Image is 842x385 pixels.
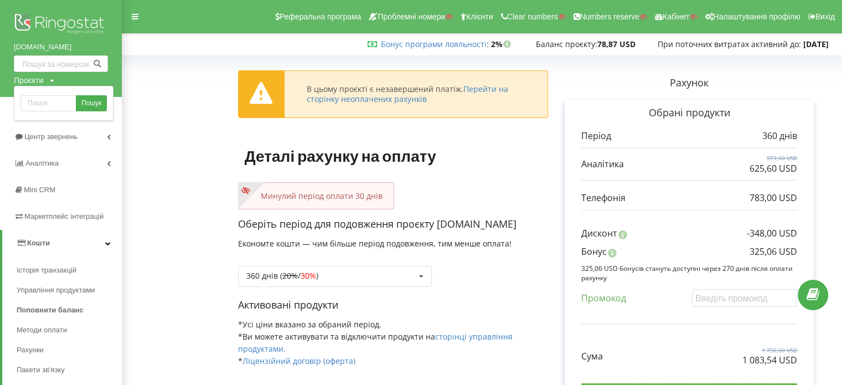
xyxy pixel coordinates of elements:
span: : [381,39,489,49]
a: Методи оплати [17,320,122,340]
span: Аналiтика [25,159,59,167]
span: Поповнити баланс [17,305,84,316]
a: Ліцензійний договір (оферта) [242,356,355,366]
span: Кошти [27,239,50,247]
span: *Ви можете активувати та відключити продукти на [238,331,513,354]
a: Поповнити баланс [17,300,122,320]
span: Історія транзакцій [17,265,76,276]
p: Рахунок [548,76,830,90]
p: Сума [581,350,603,363]
p: 1 083,54 USD [742,354,797,367]
strong: 78,87 USD [597,39,636,49]
p: Аналітика [581,158,624,171]
span: Реферальна програма [280,12,361,21]
span: Баланс проєкту: [536,39,597,49]
a: Рахунки [17,340,122,360]
span: Управління продуктами [17,285,95,296]
div: В цьому проєкті є незавершений платіж. [307,84,525,104]
a: Кошти [2,230,122,256]
span: Mini CRM [24,186,55,194]
p: Бонус [581,245,607,258]
span: Клієнти [466,12,493,21]
span: Кабінет [663,12,690,21]
p: 1 756,60 USD [742,346,797,354]
a: Перейти на сторінку неоплачених рахунків [307,84,508,104]
p: 325,06 USD бонусів стануть доступні через 270 днів після оплати рахунку [581,264,797,283]
span: Налаштування профілю [713,12,800,21]
s: 20% [282,270,298,281]
span: Рахунки [17,345,44,356]
a: Пошук [76,95,107,111]
p: 973,60 USD [750,154,797,162]
strong: [DATE] [803,39,829,49]
p: Оберіть період для подовження проєкту [DOMAIN_NAME] [238,217,548,232]
span: Пакети зв'язку [17,365,65,376]
input: Пошук [20,95,76,111]
a: Пакети зв'язку [17,360,122,380]
span: Пошук [81,99,101,109]
span: Економте кошти — чим більше період подовження, тим менше оплата! [238,238,512,249]
p: Обрані продукти [581,106,797,120]
img: Ringostat logo [14,11,108,39]
p: Активовані продукти [238,298,548,312]
p: 783,00 USD [750,192,797,204]
a: сторінці управління продуктами. [238,331,513,354]
p: Телефонія [581,192,626,204]
p: 325,06 USD [750,245,797,258]
span: Центр звернень [24,132,78,141]
p: 360 днів [762,130,797,142]
span: Clear numbers [507,12,558,21]
input: Введіть промокод [692,289,797,306]
h1: Деталі рахунку на оплату [238,129,443,182]
p: Період [581,130,611,142]
span: При поточних витратах активний до: [658,39,801,49]
span: *Усі ціни вказано за обраний період. [238,319,381,330]
p: Минулий період оплати 30 днів [250,191,383,202]
p: Дисконт [581,227,617,240]
span: Методи оплати [17,325,67,336]
a: Управління продуктами [17,280,122,300]
span: 30% [301,270,316,281]
span: Numbers reserve [580,12,639,21]
span: Маркетплейс інтеграцій [24,212,104,220]
strong: 2% [491,39,514,49]
p: 625,60 USD [750,162,797,175]
a: Бонус програми лояльності [381,39,487,49]
p: Промокод [581,292,626,305]
div: Проєкти [14,75,43,86]
input: Пошук за номером [14,55,108,72]
p: -348,00 USD [747,227,797,240]
span: Вихід [815,12,835,21]
a: Історія транзакцій [17,260,122,280]
span: Проблемні номери [378,12,445,21]
a: [DOMAIN_NAME] [14,42,108,53]
div: 360 днів ( / ) [246,272,318,280]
